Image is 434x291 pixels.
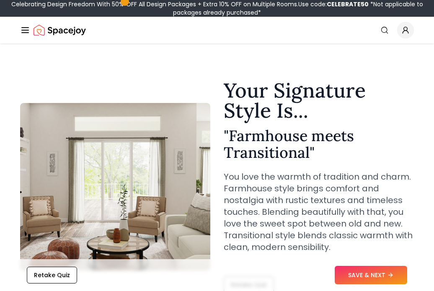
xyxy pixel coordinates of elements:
[20,103,210,270] img: Farmhouse meets Transitional Style Example
[335,266,407,284] button: SAVE & NEXT
[224,127,414,161] h2: " Farmhouse meets Transitional "
[224,80,414,121] h1: Your Signature Style Is...
[20,17,414,44] nav: Global
[34,22,86,39] a: Spacejoy
[34,22,86,39] img: Spacejoy Logo
[27,267,77,283] button: Retake Quiz
[224,171,414,253] p: You love the warmth of tradition and charm. Farmhouse style brings comfort and nostalgia with rus...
